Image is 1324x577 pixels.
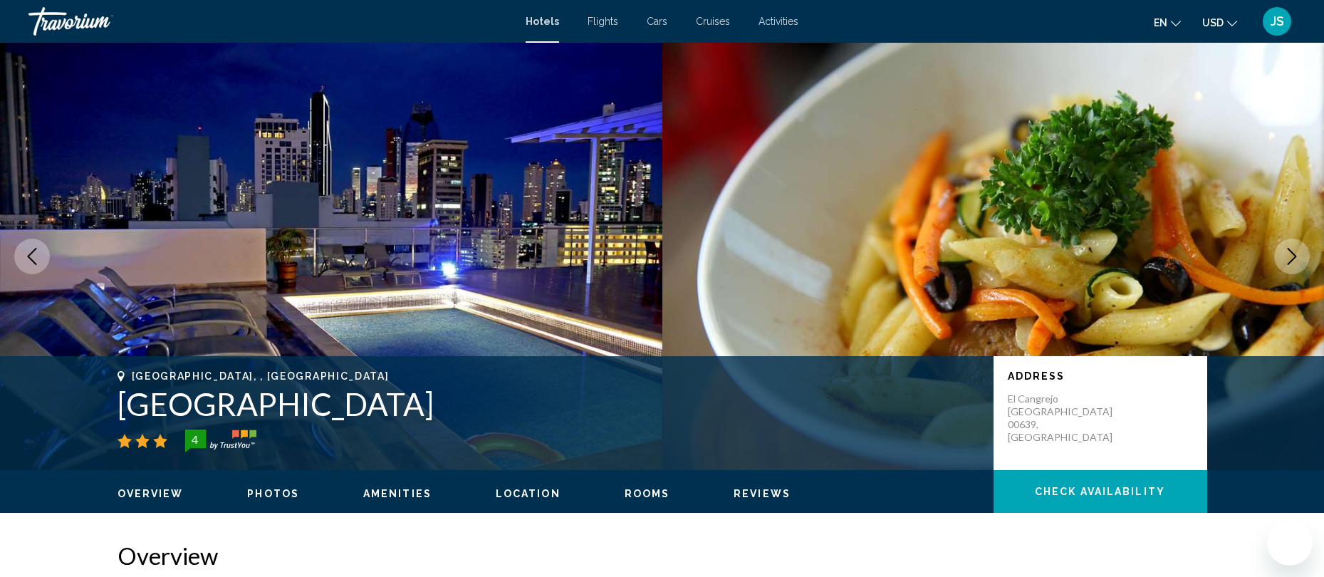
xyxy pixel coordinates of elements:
[247,487,299,500] button: Photos
[526,16,559,27] a: Hotels
[118,488,184,499] span: Overview
[1202,12,1237,33] button: Change currency
[1008,370,1193,382] p: Address
[1202,17,1224,28] span: USD
[1271,14,1284,28] span: JS
[696,16,730,27] a: Cruises
[588,16,618,27] a: Flights
[14,239,50,274] button: Previous image
[759,16,798,27] a: Activities
[625,487,670,500] button: Rooms
[496,488,561,499] span: Location
[28,7,511,36] a: Travorium
[1008,393,1122,444] p: El Cangrejo [GEOGRAPHIC_DATA] 00639, [GEOGRAPHIC_DATA]
[496,487,561,500] button: Location
[185,430,256,452] img: trustyou-badge-hor.svg
[994,470,1207,513] button: Check Availability
[647,16,667,27] a: Cars
[1274,239,1310,274] button: Next image
[363,487,432,500] button: Amenities
[247,488,299,499] span: Photos
[1154,17,1167,28] span: en
[734,488,791,499] span: Reviews
[118,487,184,500] button: Overview
[118,541,1207,570] h2: Overview
[1258,6,1296,36] button: User Menu
[181,431,209,448] div: 4
[625,488,670,499] span: Rooms
[132,370,390,382] span: [GEOGRAPHIC_DATA], , [GEOGRAPHIC_DATA]
[1035,487,1165,498] span: Check Availability
[1154,12,1181,33] button: Change language
[734,487,791,500] button: Reviews
[1267,520,1313,566] iframe: Button to launch messaging window
[118,385,979,422] h1: [GEOGRAPHIC_DATA]
[363,488,432,499] span: Amenities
